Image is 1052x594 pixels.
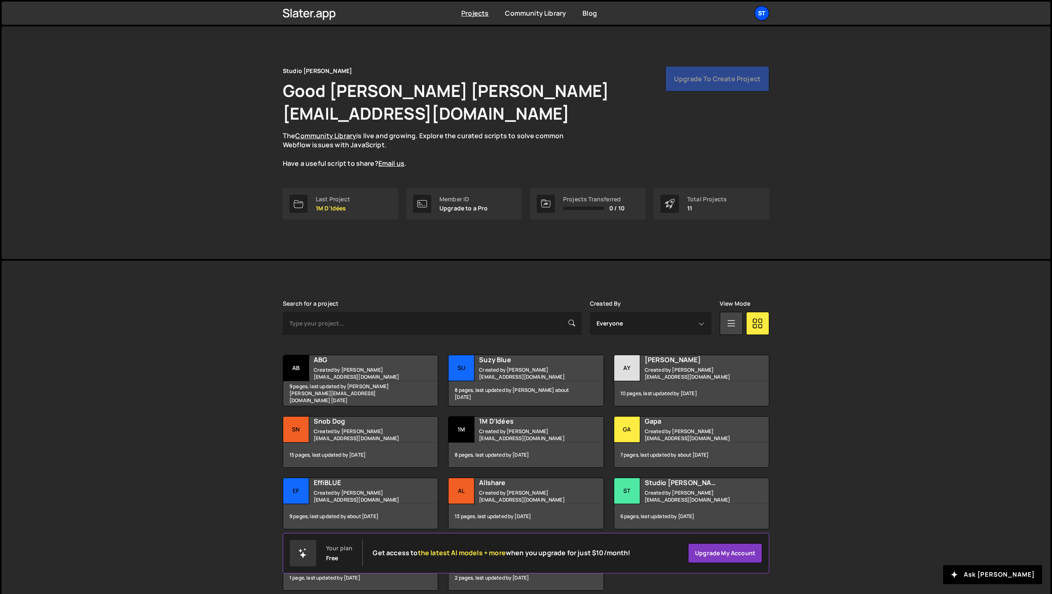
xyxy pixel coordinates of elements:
h2: EffiBLUE [314,478,413,487]
h2: Studio [PERSON_NAME] [645,478,744,487]
div: Al [449,478,474,504]
a: Email us [378,159,404,168]
h2: Allshare [479,478,578,487]
p: 11 [687,205,727,212]
div: 9 pages, last updated by about [DATE] [283,504,438,529]
a: Community Library [505,9,566,18]
div: Total Projects [687,196,727,203]
span: 0 / 10 [609,205,625,212]
small: Created by [PERSON_NAME][EMAIL_ADDRESS][DOMAIN_NAME] [314,366,413,380]
div: 8 pages, last updated by [DATE] [449,443,603,467]
div: 15 pages, last updated by [DATE] [283,443,438,467]
h2: Gapa [645,417,744,426]
a: St Studio [PERSON_NAME] Created by [PERSON_NAME][EMAIL_ADDRESS][DOMAIN_NAME] 6 pages, last update... [614,478,769,529]
a: Al Allshare Created by [PERSON_NAME][EMAIL_ADDRESS][DOMAIN_NAME] 13 pages, last updated by [DATE] [448,478,603,529]
div: 9 pages, last updated by [PERSON_NAME] [PERSON_NAME][EMAIL_ADDRESS][DOMAIN_NAME] [DATE] [283,381,438,406]
div: 2 pages, last updated by [DATE] [449,566,603,590]
small: Created by [PERSON_NAME][EMAIL_ADDRESS][DOMAIN_NAME] [645,489,744,503]
p: Upgrade to a Pro [439,205,488,212]
a: Last Project 1M D'Idées [283,188,398,219]
h2: 1M D'Idées [479,417,578,426]
div: 6 pages, last updated by [DATE] [614,504,769,529]
a: 1M 1M D'Idées Created by [PERSON_NAME][EMAIL_ADDRESS][DOMAIN_NAME] 8 pages, last updated by [DATE] [448,416,603,468]
div: 10 pages, last updated by [DATE] [614,381,769,406]
small: Created by [PERSON_NAME][EMAIL_ADDRESS][DOMAIN_NAME] [479,489,578,503]
a: Projects [461,9,488,18]
h2: ABG [314,355,413,364]
label: Created By [590,300,621,307]
div: 13 pages, last updated by [DATE] [449,504,603,529]
a: Ga Gapa Created by [PERSON_NAME][EMAIL_ADDRESS][DOMAIN_NAME] 7 pages, last updated by about [DATE] [614,416,769,468]
a: Su Suzy Blue Created by [PERSON_NAME][EMAIL_ADDRESS][DOMAIN_NAME] 8 pages, last updated by [PERSO... [448,355,603,406]
div: Member ID [439,196,488,203]
input: Type your project... [283,312,582,335]
small: Created by [PERSON_NAME][EMAIL_ADDRESS][DOMAIN_NAME] [314,428,413,442]
div: Studio [PERSON_NAME] [283,66,352,76]
a: St [754,6,769,21]
a: Blog [582,9,597,18]
h2: Get access to when you upgrade for just $10/month! [373,549,630,557]
span: the latest AI models + more [418,548,506,557]
label: Search for a project [283,300,338,307]
button: Ask [PERSON_NAME] [943,565,1042,584]
div: 8 pages, last updated by [PERSON_NAME] about [DATE] [449,381,603,406]
small: Created by [PERSON_NAME][EMAIL_ADDRESS][DOMAIN_NAME] [479,366,578,380]
small: Created by [PERSON_NAME][EMAIL_ADDRESS][DOMAIN_NAME] [479,428,578,442]
h2: Suzy Blue [479,355,578,364]
div: Ef [283,478,309,504]
h2: Snob Dog [314,417,413,426]
div: St [614,478,640,504]
small: Created by [PERSON_NAME][EMAIL_ADDRESS][DOMAIN_NAME] [314,489,413,503]
div: 7 pages, last updated by about [DATE] [614,443,769,467]
p: The is live and growing. Explore the curated scripts to solve common Webflow issues with JavaScri... [283,131,580,168]
div: Projects Transferred [563,196,625,203]
div: 1M [449,417,474,443]
small: Created by [PERSON_NAME][EMAIL_ADDRESS][DOMAIN_NAME] [645,428,744,442]
div: Su [449,355,474,381]
h1: Good [PERSON_NAME] [PERSON_NAME][EMAIL_ADDRESS][DOMAIN_NAME] [283,79,695,125]
div: Free [326,555,338,561]
small: Created by [PERSON_NAME][EMAIL_ADDRESS][DOMAIN_NAME] [645,366,744,380]
a: Ay [PERSON_NAME] Created by [PERSON_NAME][EMAIL_ADDRESS][DOMAIN_NAME] 10 pages, last updated by [... [614,355,769,406]
a: Upgrade my account [688,543,762,563]
a: Community Library [295,131,356,140]
div: Ga [614,417,640,443]
div: Ay [614,355,640,381]
h2: [PERSON_NAME] [645,355,744,364]
div: Last Project [316,196,350,203]
a: Ef EffiBLUE Created by [PERSON_NAME][EMAIL_ADDRESS][DOMAIN_NAME] 9 pages, last updated by about [... [283,478,438,529]
div: 1 page, last updated by [DATE] [283,566,438,590]
p: 1M D'Idées [316,205,350,212]
label: View Mode [720,300,750,307]
a: AB ABG Created by [PERSON_NAME][EMAIL_ADDRESS][DOMAIN_NAME] 9 pages, last updated by [PERSON_NAME... [283,355,438,406]
div: Sn [283,417,309,443]
div: AB [283,355,309,381]
div: Your plan [326,545,352,552]
a: Sn Snob Dog Created by [PERSON_NAME][EMAIL_ADDRESS][DOMAIN_NAME] 15 pages, last updated by [DATE] [283,416,438,468]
